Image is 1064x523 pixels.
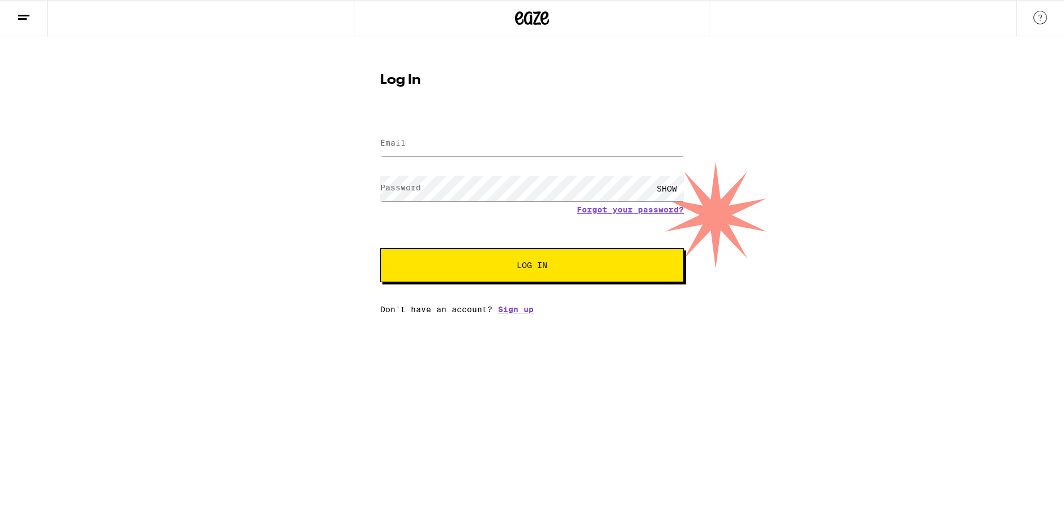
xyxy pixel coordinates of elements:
[380,183,421,192] label: Password
[380,305,684,314] div: Don't have an account?
[498,305,534,314] a: Sign up
[380,138,406,147] label: Email
[650,176,684,201] div: SHOW
[577,205,684,214] a: Forgot your password?
[380,248,684,282] button: Log In
[380,131,684,156] input: Email
[380,74,684,87] h1: Log In
[517,261,547,269] span: Log In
